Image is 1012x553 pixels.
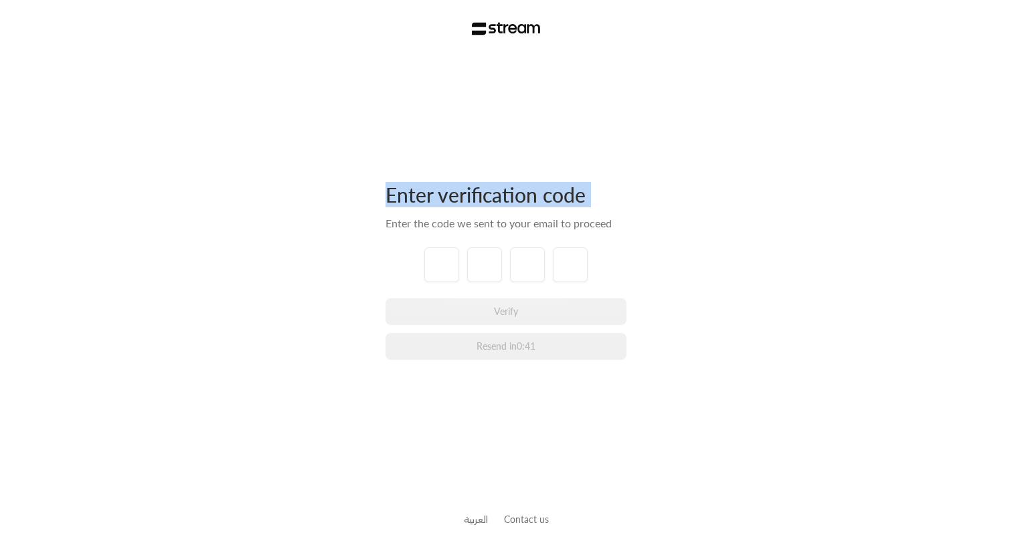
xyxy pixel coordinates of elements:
a: Contact us [504,514,549,525]
a: العربية [464,507,488,532]
img: Stream Logo [472,22,541,35]
button: Contact us [504,512,549,526]
div: Enter verification code [386,182,626,207]
div: Enter the code we sent to your email to proceed [386,215,626,231]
